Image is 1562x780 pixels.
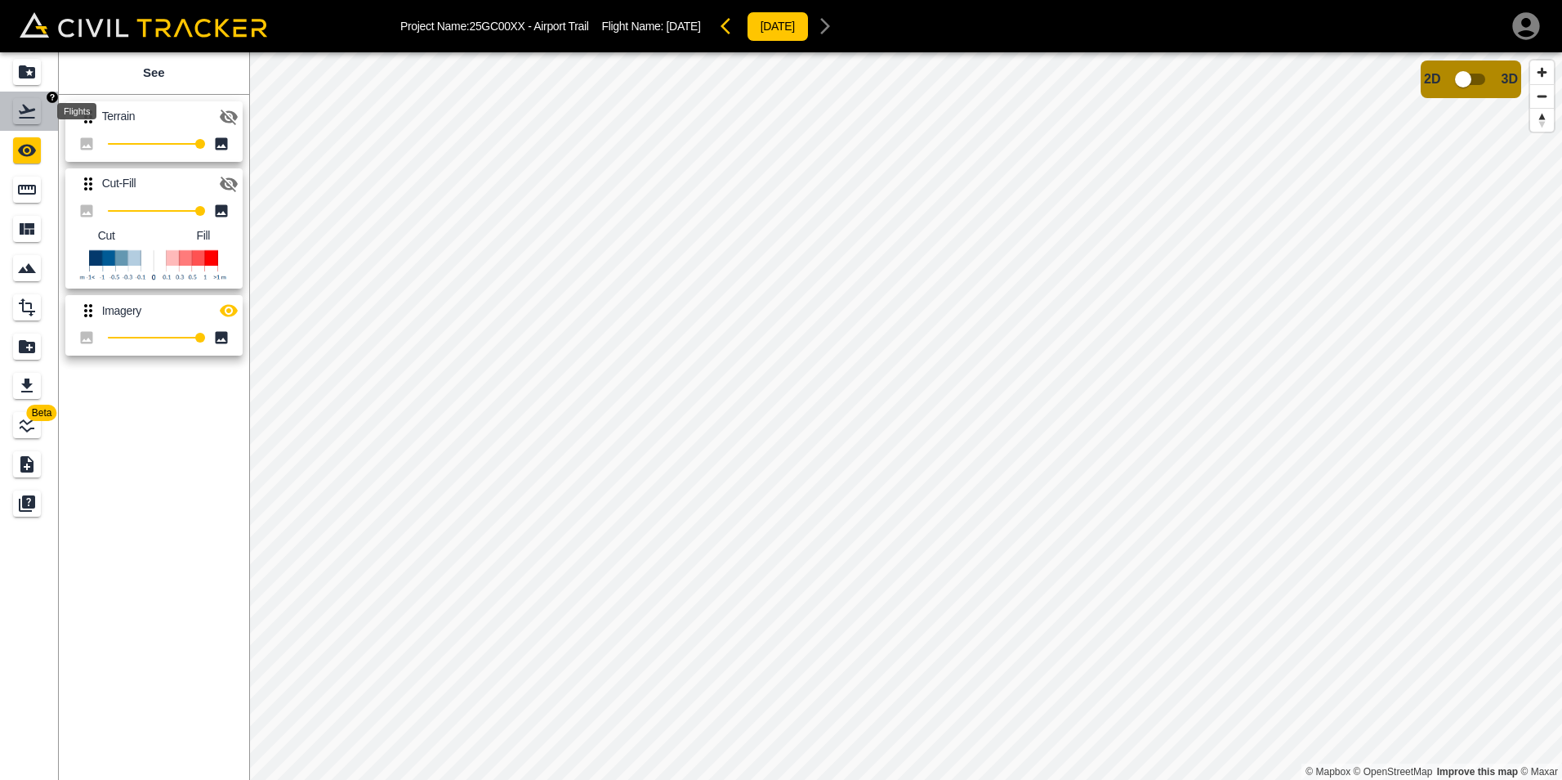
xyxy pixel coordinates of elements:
[1502,72,1518,87] span: 3D
[57,103,96,119] div: Flights
[747,11,809,42] button: [DATE]
[1437,766,1518,778] a: Map feedback
[249,52,1562,780] canvas: Map
[400,20,589,33] p: Project Name: 25GC00XX - Airport Trail
[1305,766,1350,778] a: Mapbox
[1520,766,1558,778] a: Maxar
[1354,766,1433,778] a: OpenStreetMap
[602,20,701,33] p: Flight Name:
[1424,72,1440,87] span: 2D
[20,12,267,38] img: Civil Tracker
[1530,61,1554,84] button: Zoom in
[1530,108,1554,132] button: Reset bearing to north
[667,20,701,33] span: [DATE]
[1530,84,1554,108] button: Zoom out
